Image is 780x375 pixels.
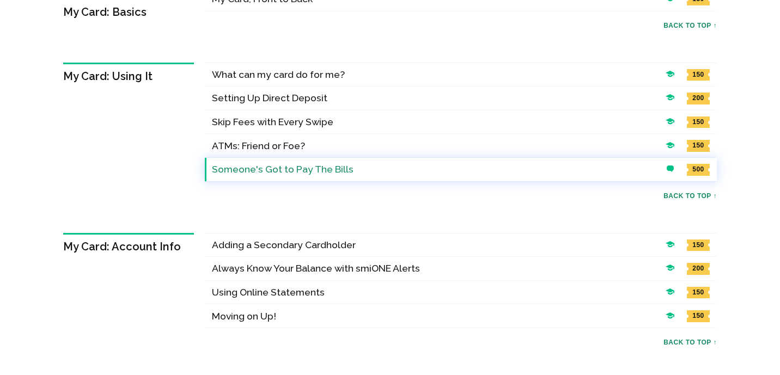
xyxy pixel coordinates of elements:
b: ✍ [666,240,674,249]
a: Always Know Your Balance with smiONE Alerts✍200 [205,257,717,280]
b: ✍ [666,287,674,297]
span: 500 [687,164,710,176]
h4: Setting Up Direct Deposit [212,92,660,104]
span: 150 [687,140,710,152]
span: 200 [687,93,710,104]
b: ☑ [666,164,674,174]
button: Back to top ↑ [663,339,717,346]
h4: Using Online Statements [212,286,660,298]
h4: Skip Fees with Every Swipe [212,116,660,128]
span: 150 [687,69,710,81]
span: 150 [687,310,710,322]
a: Moving on Up!✍150 [205,304,717,328]
h4: What can my card do for me? [212,69,660,81]
a: Skip Fees with Every Swipe✍150 [205,110,717,134]
b: ✍ [666,93,674,102]
h3: My Card: Using It [63,63,194,88]
a: Using Online Statements✍150 [205,281,717,304]
a: Setting Up Direct Deposit✍200 [205,87,717,110]
span: 200 [687,263,710,275]
button: Back to top ↑ [663,22,717,29]
b: ↑ [714,192,717,200]
h3: My Card: Account Info [63,233,194,259]
h4: Someone's Got to Pay The Bills [212,163,660,175]
b: ✍ [666,141,674,150]
b: ✍ [666,311,674,321]
b: ✍ [666,117,674,126]
h4: Always Know Your Balance with smiONE Alerts [212,262,660,274]
b: ↑ [714,339,717,346]
b: ✍ [666,263,674,273]
span: 150 [687,116,710,128]
h4: Moving on Up! [212,310,660,322]
h4: ATMs: Friend or Foe? [212,140,660,152]
span: 150 [687,287,710,299]
span: 150 [687,239,710,251]
a: ATMs: Friend or Foe?✍150 [205,134,717,157]
a: Someone's Got to Pay The Bills☑500 [205,158,717,181]
h4: Adding a Secondary Cardholder [212,239,660,251]
b: ↑ [714,22,717,29]
a: What can my card do for me?✍150 [205,63,717,87]
b: ✍ [666,70,674,79]
a: Adding a Secondary Cardholder✍150 [205,233,717,257]
button: Back to top ↑ [663,192,717,200]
